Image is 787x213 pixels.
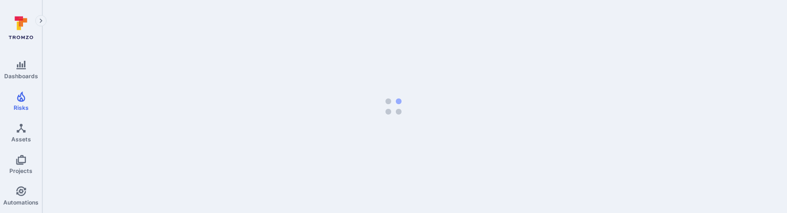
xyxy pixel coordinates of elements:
[38,17,44,25] i: Expand navigation menu
[9,167,32,174] span: Projects
[3,199,39,206] span: Automations
[11,136,31,143] span: Assets
[14,104,29,111] span: Risks
[35,15,47,26] button: Expand navigation menu
[4,73,38,80] span: Dashboards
